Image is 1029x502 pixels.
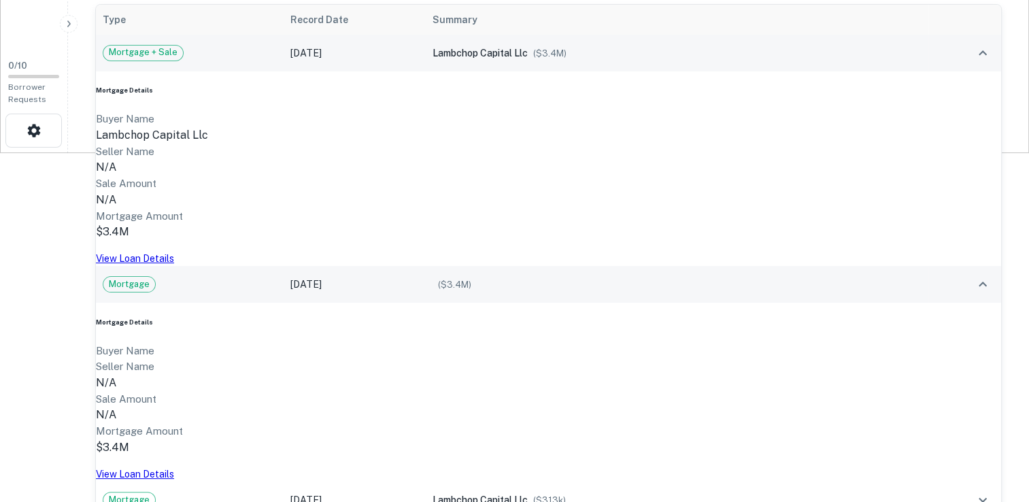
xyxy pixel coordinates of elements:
[96,375,1001,391] p: n/a
[284,35,426,71] td: [DATE]
[533,48,567,58] span: ($ 3.4M )
[96,318,1001,328] h6: Mortgage Details
[96,469,174,480] a: View Loan Details
[961,393,1029,458] iframe: Chat Widget
[103,46,183,59] span: Mortgage + Sale
[96,253,174,264] a: View Loan Details
[438,280,471,290] span: ($ 3.4M )
[433,48,528,58] span: lambchop capital llc
[96,439,1001,456] p: $3.4M
[96,175,1001,192] p: Sale Amount
[103,278,155,291] span: Mortgage
[96,423,1001,439] p: Mortgage Amount
[96,192,1001,208] p: N/A
[284,266,426,303] td: [DATE]
[971,41,994,65] button: expand row
[96,208,1001,224] p: Mortgage Amount
[96,111,1001,127] p: Buyer Name
[426,5,928,35] th: Summary
[96,407,1001,423] p: N/A
[96,358,1001,375] p: Seller Name
[96,86,1001,96] h6: Mortgage Details
[8,61,27,71] span: 0 / 10
[96,127,1001,144] p: lambchop capital llc
[8,82,46,104] span: Borrower Requests
[96,343,1001,359] p: Buyer Name
[284,5,426,35] th: Record Date
[96,144,1001,160] p: Seller Name
[971,273,994,296] button: expand row
[96,224,1001,240] p: $3.4M
[96,5,284,35] th: Type
[96,391,1001,407] p: Sale Amount
[96,159,1001,175] p: n/a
